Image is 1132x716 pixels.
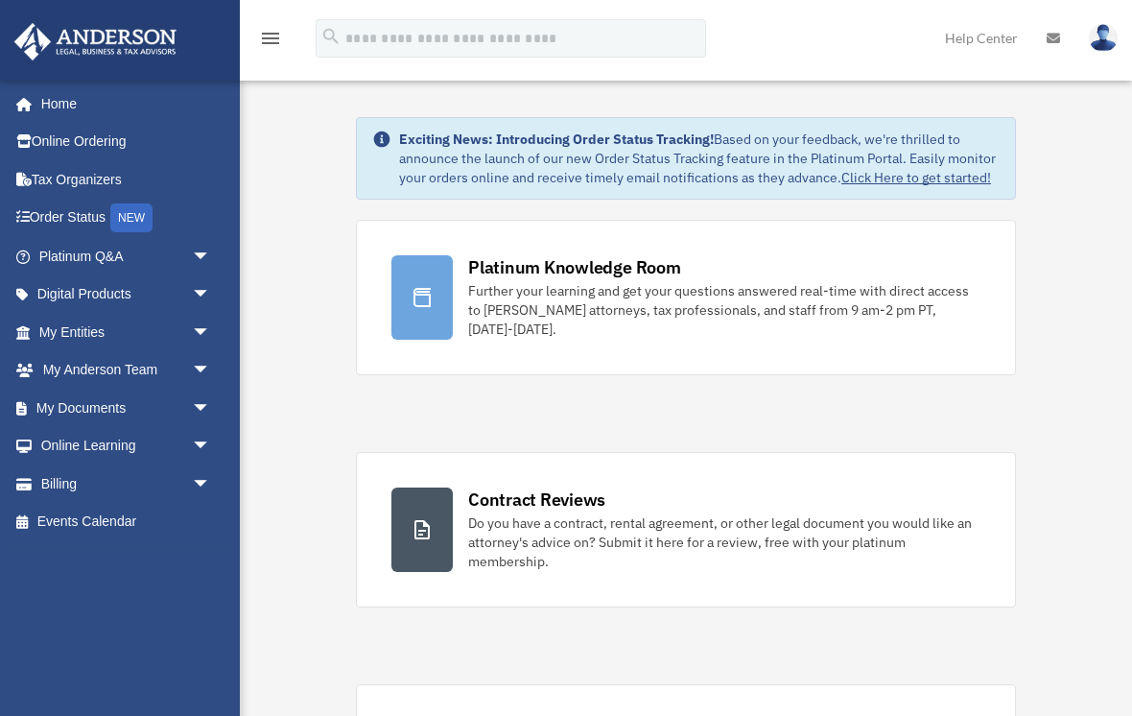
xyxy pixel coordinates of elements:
[356,452,1016,608] a: Contract Reviews Do you have a contract, rental agreement, or other legal document you would like...
[13,427,240,465] a: Online Learningarrow_drop_down
[399,130,1000,187] div: Based on your feedback, we're thrilled to announce the launch of our new Order Status Tracking fe...
[9,23,182,60] img: Anderson Advisors Platinum Portal
[13,313,240,351] a: My Entitiesarrow_drop_down
[13,465,240,503] a: Billingarrow_drop_down
[13,275,240,314] a: Digital Productsarrow_drop_down
[13,351,240,390] a: My Anderson Teamarrow_drop_down
[13,123,240,161] a: Online Ordering
[192,465,230,504] span: arrow_drop_down
[468,255,681,279] div: Platinum Knowledge Room
[399,131,714,148] strong: Exciting News: Introducing Order Status Tracking!
[192,237,230,276] span: arrow_drop_down
[13,389,240,427] a: My Documentsarrow_drop_down
[468,513,980,571] div: Do you have a contract, rental agreement, or other legal document you would like an attorney's ad...
[1089,24,1118,52] img: User Pic
[192,389,230,428] span: arrow_drop_down
[356,220,1016,375] a: Platinum Knowledge Room Further your learning and get your questions answered real-time with dire...
[259,27,282,50] i: menu
[13,237,240,275] a: Platinum Q&Aarrow_drop_down
[468,488,605,512] div: Contract Reviews
[110,203,153,232] div: NEW
[192,313,230,352] span: arrow_drop_down
[13,160,240,199] a: Tax Organizers
[192,275,230,315] span: arrow_drop_down
[841,169,991,186] a: Click Here to get started!
[259,34,282,50] a: menu
[13,503,240,541] a: Events Calendar
[468,281,980,339] div: Further your learning and get your questions answered real-time with direct access to [PERSON_NAM...
[192,351,230,391] span: arrow_drop_down
[320,26,342,47] i: search
[13,199,240,238] a: Order StatusNEW
[13,84,230,123] a: Home
[192,427,230,466] span: arrow_drop_down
